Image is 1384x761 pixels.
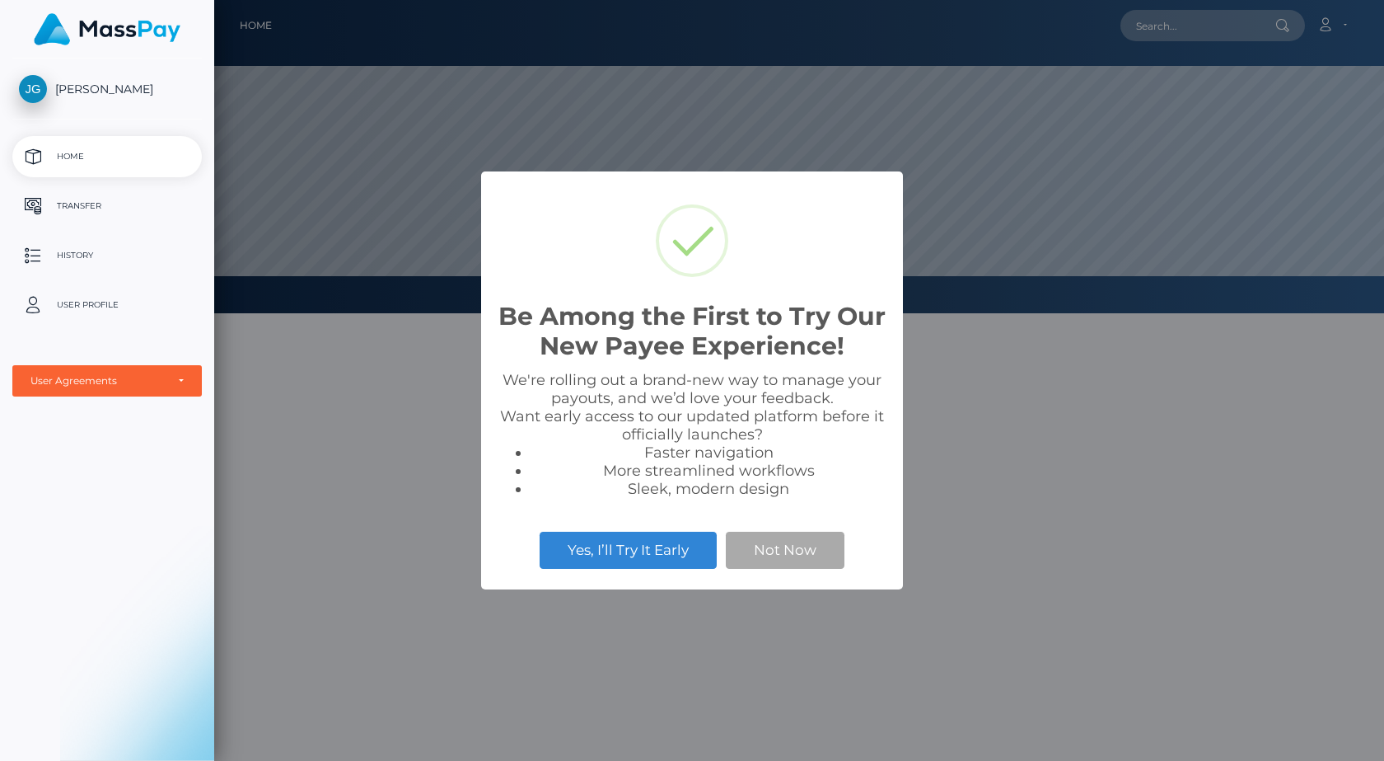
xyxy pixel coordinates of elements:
p: History [19,243,195,268]
p: User Profile [19,293,195,317]
span: [PERSON_NAME] [12,82,202,96]
p: Home [19,144,195,169]
p: Transfer [19,194,195,218]
div: We're rolling out a brand-new way to manage your payouts, and we’d love your feedback. Want early... [498,371,886,498]
button: Not Now [726,532,844,568]
li: Faster navigation [531,444,886,462]
h2: Be Among the First to Try Our New Payee Experience! [498,302,886,361]
li: More streamlined workflows [531,462,886,480]
img: MassPay [34,13,180,45]
li: Sleek, modern design [531,480,886,498]
button: User Agreements [12,365,202,397]
button: Yes, I’ll Try It Early [540,532,717,568]
div: User Agreements [30,374,166,388]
